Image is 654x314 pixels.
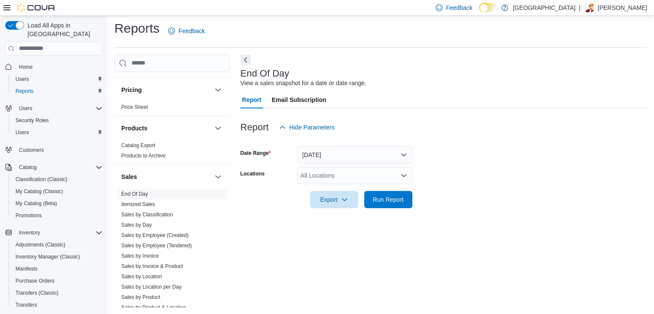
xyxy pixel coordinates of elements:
h1: Reports [114,20,160,37]
span: My Catalog (Classic) [15,188,63,195]
a: End Of Day [121,191,148,197]
a: Adjustments (Classic) [12,240,69,250]
span: My Catalog (Beta) [12,198,102,209]
a: Sales by Product [121,294,160,300]
span: Inventory [15,228,102,238]
span: Home [15,62,102,72]
button: Security Roles [9,114,106,126]
span: Inventory Manager (Classic) [12,252,102,262]
span: Classification (Classic) [12,174,102,185]
span: Transfers [12,300,102,310]
span: Catalog [15,162,102,172]
button: Classification (Classic) [9,173,106,185]
p: [GEOGRAPHIC_DATA] [513,3,575,13]
a: Security Roles [12,115,52,126]
a: Price Sheet [121,104,148,110]
button: Customers [2,144,106,156]
span: Security Roles [15,117,49,124]
span: Run Report [373,195,404,204]
h3: Pricing [121,86,141,94]
img: Cova [17,3,56,12]
a: Classification (Classic) [12,174,71,185]
button: Purchase Orders [9,275,106,287]
h3: End Of Day [240,68,289,79]
a: Products to Archive [121,153,166,159]
span: My Catalog (Classic) [12,186,102,197]
span: Users [15,103,102,114]
span: Itemized Sales [121,201,155,208]
button: Products [213,123,223,133]
a: Sales by Employee (Created) [121,232,189,238]
div: Products [114,140,230,164]
span: Sales by Location [121,273,162,280]
a: Transfers (Classic) [12,288,62,298]
span: Home [19,64,33,71]
button: Adjustments (Classic) [9,239,106,251]
a: My Catalog (Classic) [12,186,67,197]
button: Pricing [213,85,223,95]
button: My Catalog (Beta) [9,197,106,209]
button: Home [2,61,106,73]
button: Open list of options [400,172,407,179]
button: Transfers [9,299,106,311]
button: Products [121,124,211,132]
span: Catalog [19,164,37,171]
span: Transfers (Classic) [12,288,102,298]
span: Security Roles [12,115,102,126]
div: View a sales snapshot for a date or date range. [240,79,366,88]
a: Sales by Location per Day [121,284,181,290]
span: Email Subscription [272,91,326,108]
a: Inventory Manager (Classic) [12,252,83,262]
span: Sales by Invoice & Product [121,263,183,270]
button: Sales [213,172,223,182]
a: Sales by Classification [121,212,173,218]
button: Next [240,55,251,65]
div: Daniel McIntosh [584,3,594,13]
button: Users [9,73,106,85]
button: Users [9,126,106,139]
span: Adjustments (Classic) [15,241,65,248]
span: Purchase Orders [15,277,55,284]
p: | [579,3,580,13]
span: Users [12,74,102,84]
a: Catalog Export [121,142,155,148]
span: Sales by Employee (Created) [121,232,189,239]
span: Users [19,105,32,112]
a: Manifests [12,264,41,274]
span: Classification (Classic) [15,176,68,183]
button: Manifests [9,263,106,275]
label: Locations [240,170,265,177]
button: Sales [121,172,211,181]
span: Manifests [12,264,102,274]
h3: Report [240,122,269,132]
button: Inventory [2,227,106,239]
span: Catalog Export [121,142,155,149]
span: Price Sheet [121,104,148,111]
span: Feedback [446,3,472,12]
label: Date Range [240,150,271,157]
a: My Catalog (Beta) [12,198,61,209]
span: Customers [15,145,102,155]
button: Promotions [9,209,106,222]
span: Transfers (Classic) [15,289,58,296]
span: Manifests [15,265,37,272]
span: Sales by Employee (Tendered) [121,242,192,249]
p: [PERSON_NAME] [598,3,647,13]
button: Catalog [15,162,40,172]
span: Sales by Product [121,294,160,301]
span: Inventory Manager (Classic) [15,253,80,260]
button: My Catalog (Classic) [9,185,106,197]
span: Sales by Product & Location [121,304,186,311]
span: Sales by Day [121,222,152,228]
span: Reports [12,86,102,96]
a: Sales by Invoice [121,253,159,259]
span: Reports [15,88,34,95]
span: Promotions [15,212,42,219]
div: Pricing [114,102,230,116]
span: Report [242,91,261,108]
a: Users [12,74,32,84]
span: Hide Parameters [289,123,335,132]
